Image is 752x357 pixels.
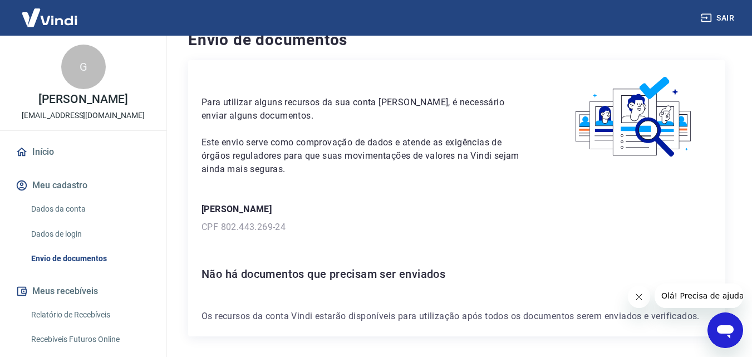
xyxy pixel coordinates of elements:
[201,221,712,234] p: CPF 802.443.269-24
[27,328,153,351] a: Recebíveis Futuros Online
[655,283,743,308] iframe: Mensaje de la compañía
[707,312,743,348] iframe: Botón para iniciar la ventana de mensajería
[201,136,530,176] p: Este envio serve como comprovação de dados e atende as exigências de órgãos reguladores para que ...
[27,198,153,221] a: Dados da conta
[699,8,739,28] button: Sair
[27,304,153,326] a: Relatório de Recebíveis
[201,265,712,283] h6: Não há documentos que precisam ser enviados
[628,286,650,308] iframe: Cerrar mensaje
[188,29,725,51] h4: Envio de documentos
[61,45,106,89] div: G
[7,8,94,17] span: Olá! Precisa de ajuda?
[27,223,153,246] a: Dados de login
[38,94,127,105] p: [PERSON_NAME]
[201,310,712,323] p: Os recursos da conta Vindi estarão disponíveis para utilização após todos os documentos serem env...
[13,140,153,164] a: Início
[201,203,712,216] p: [PERSON_NAME]
[13,1,86,35] img: Vindi
[201,96,530,123] p: Para utilizar alguns recursos da sua conta [PERSON_NAME], é necessário enviar alguns documentos.
[27,247,153,270] a: Envio de documentos
[557,74,712,161] img: waiting_documents.41d9841a9773e5fdf392cede4d13b617.svg
[13,173,153,198] button: Meu cadastro
[22,110,145,121] p: [EMAIL_ADDRESS][DOMAIN_NAME]
[13,279,153,304] button: Meus recebíveis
